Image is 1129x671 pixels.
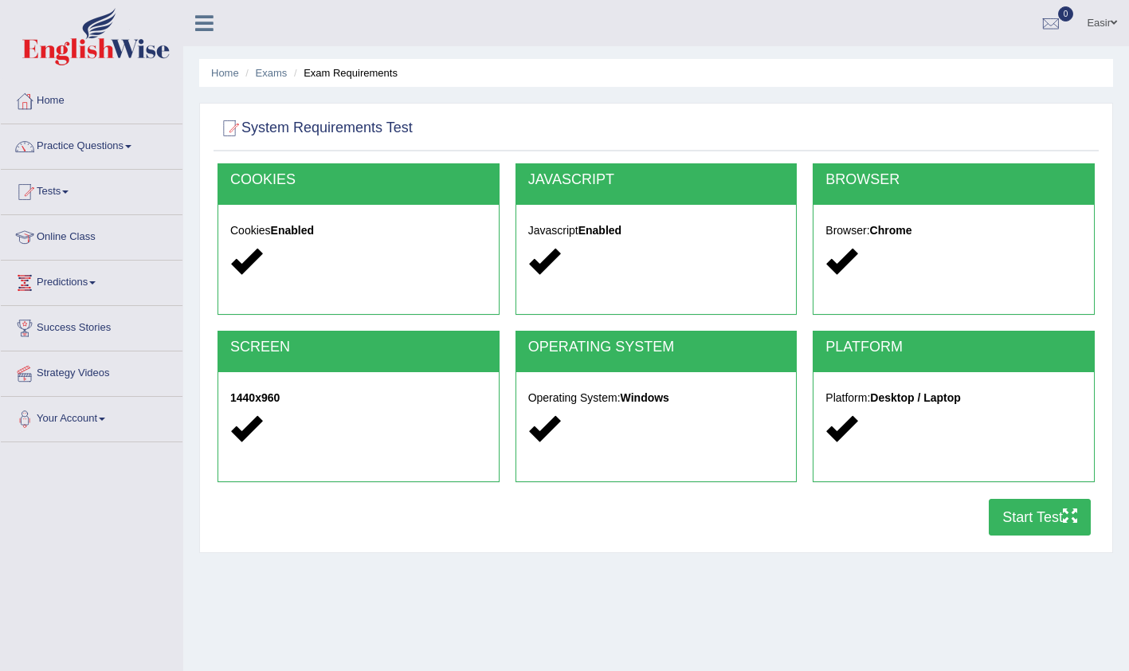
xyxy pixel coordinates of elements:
strong: Enabled [578,224,621,237]
h2: OPERATING SYSTEM [528,339,785,355]
li: Exam Requirements [290,65,398,80]
a: Tests [1,170,182,210]
a: Your Account [1,397,182,437]
h5: Cookies [230,225,487,237]
span: 0 [1058,6,1074,22]
h5: Platform: [825,392,1082,404]
a: Practice Questions [1,124,182,164]
h2: System Requirements Test [218,116,413,140]
a: Strategy Videos [1,351,182,391]
a: Exams [256,67,288,79]
strong: Windows [621,391,669,404]
h5: Operating System: [528,392,785,404]
a: Online Class [1,215,182,255]
button: Start Test [989,499,1091,536]
a: Success Stories [1,306,182,346]
h5: Javascript [528,225,785,237]
h2: COOKIES [230,172,487,188]
h2: SCREEN [230,339,487,355]
h2: BROWSER [825,172,1082,188]
a: Predictions [1,261,182,300]
strong: 1440x960 [230,391,280,404]
h2: PLATFORM [825,339,1082,355]
a: Home [1,79,182,119]
strong: Enabled [271,224,314,237]
a: Home [211,67,239,79]
h5: Browser: [825,225,1082,237]
strong: Chrome [870,224,912,237]
h2: JAVASCRIPT [528,172,785,188]
strong: Desktop / Laptop [870,391,961,404]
